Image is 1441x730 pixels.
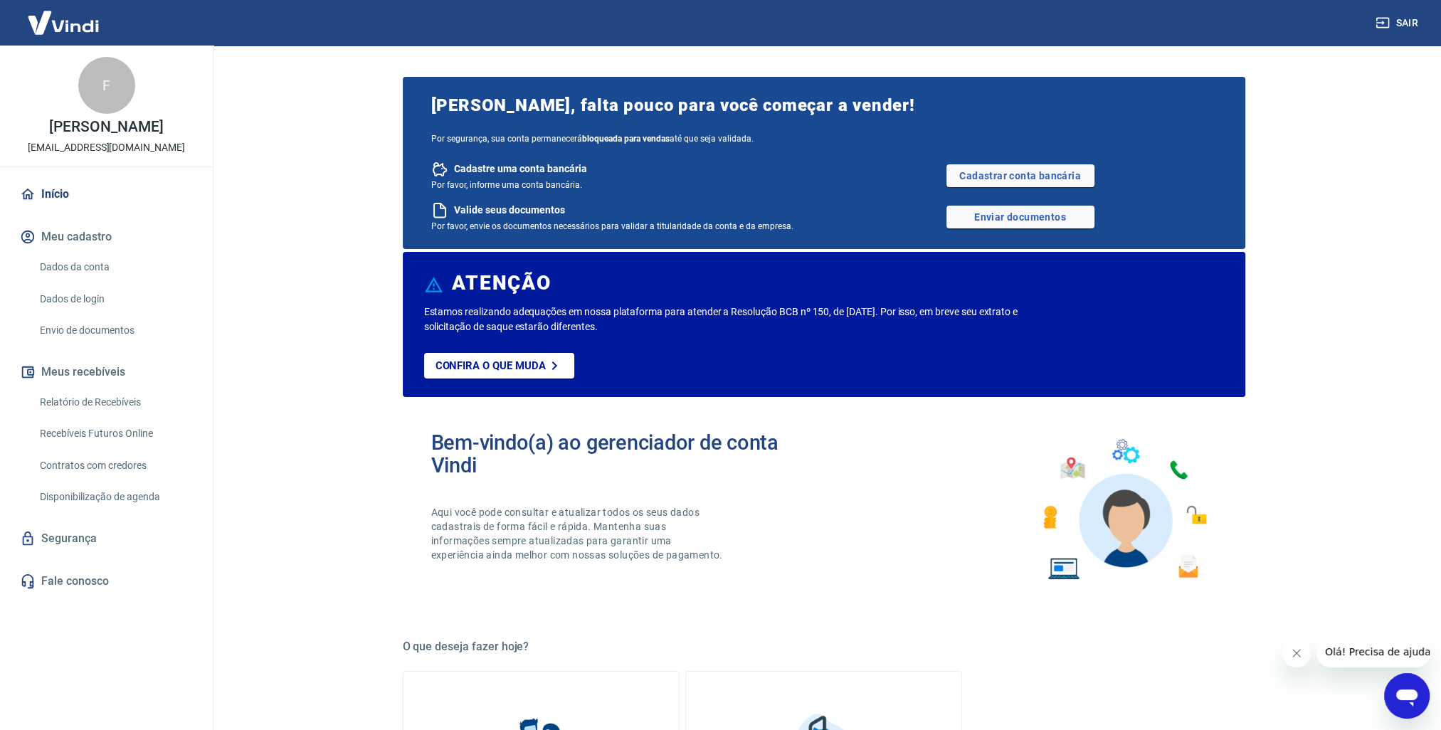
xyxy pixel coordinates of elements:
h2: Bem-vindo(a) ao gerenciador de conta Vindi [431,431,824,477]
img: Imagem de um avatar masculino com diversos icones exemplificando as funcionalidades do gerenciado... [1030,431,1217,588]
button: Meus recebíveis [17,356,196,388]
span: Valide seus documentos [454,203,565,217]
p: Estamos realizando adequações em nossa plataforma para atender a Resolução BCB nº 150, de [DATE].... [424,305,1064,334]
a: Início [17,179,196,210]
iframe: Button to launch messaging window [1384,673,1430,719]
a: Cadastrar conta bancária [946,164,1094,187]
a: Dados da conta [34,253,196,282]
a: Dados de login [34,285,196,314]
button: Sair [1373,10,1424,36]
iframe: Close message [1282,639,1311,667]
h5: O que deseja fazer hoje? [403,640,1245,654]
a: Recebíveis Futuros Online [34,419,196,448]
span: Cadastre uma conta bancária [454,162,587,176]
span: Olá! Precisa de ajuda? [9,10,120,21]
p: Aqui você pode consultar e atualizar todos os seus dados cadastrais de forma fácil e rápida. Mant... [431,505,726,562]
a: Confira o que muda [424,353,574,379]
a: Relatório de Recebíveis [34,388,196,417]
h6: ATENÇÃO [452,276,551,290]
a: Fale conosco [17,566,196,597]
span: Por segurança, sua conta permanecerá até que seja validada. [431,134,1217,144]
iframe: Message from company [1316,636,1430,667]
div: F [78,57,135,114]
a: Enviar documentos [946,206,1094,228]
button: Meu cadastro [17,221,196,253]
b: bloqueada para vendas [582,134,670,144]
p: [EMAIL_ADDRESS][DOMAIN_NAME] [28,140,185,155]
a: Contratos com credores [34,451,196,480]
p: Confira o que muda [436,359,546,372]
span: Por favor, envie os documentos necessários para validar a titularidade da conta e da empresa. [431,221,793,231]
span: Por favor, informe uma conta bancária. [431,180,582,190]
a: Segurança [17,523,196,554]
a: Envio de documentos [34,316,196,345]
img: Vindi [17,1,110,44]
p: [PERSON_NAME] [49,120,163,134]
a: Disponibilização de agenda [34,482,196,512]
span: [PERSON_NAME], falta pouco para você começar a vender! [431,94,1217,117]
